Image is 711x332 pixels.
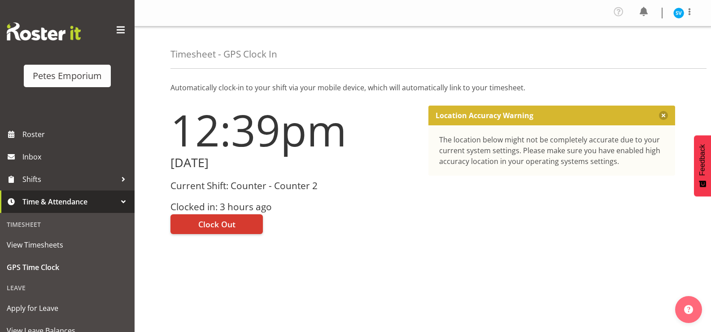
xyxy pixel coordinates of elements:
h4: Timesheet - GPS Clock In [170,49,277,59]
h3: Clocked in: 3 hours ago [170,202,418,212]
p: Automatically clock-in to your shift via your mobile device, which will automatically link to you... [170,82,675,93]
span: Shifts [22,173,117,186]
button: Close message [659,111,668,120]
span: Clock Out [198,218,236,230]
div: Timesheet [2,215,132,234]
span: View Timesheets [7,238,128,252]
span: Apply for Leave [7,301,128,315]
button: Clock Out [170,214,263,234]
a: GPS Time Clock [2,256,132,279]
span: Inbox [22,150,130,164]
button: Feedback - Show survey [694,135,711,196]
img: help-xxl-2.png [684,305,693,314]
span: Feedback [698,144,707,176]
span: Roster [22,128,130,141]
span: Time & Attendance [22,195,117,208]
span: GPS Time Clock [7,261,128,274]
div: The location below might not be completely accurate due to your current system settings. Please m... [439,134,665,167]
a: Apply for Leave [2,297,132,319]
h3: Current Shift: Counter - Counter 2 [170,181,418,191]
img: sasha-vandervalk6911.jpg [673,8,684,18]
h2: [DATE] [170,156,418,170]
div: Petes Emporium [33,69,102,83]
h1: 12:39pm [170,106,418,154]
a: View Timesheets [2,234,132,256]
p: Location Accuracy Warning [436,111,533,120]
div: Leave [2,279,132,297]
img: Rosterit website logo [7,22,81,40]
